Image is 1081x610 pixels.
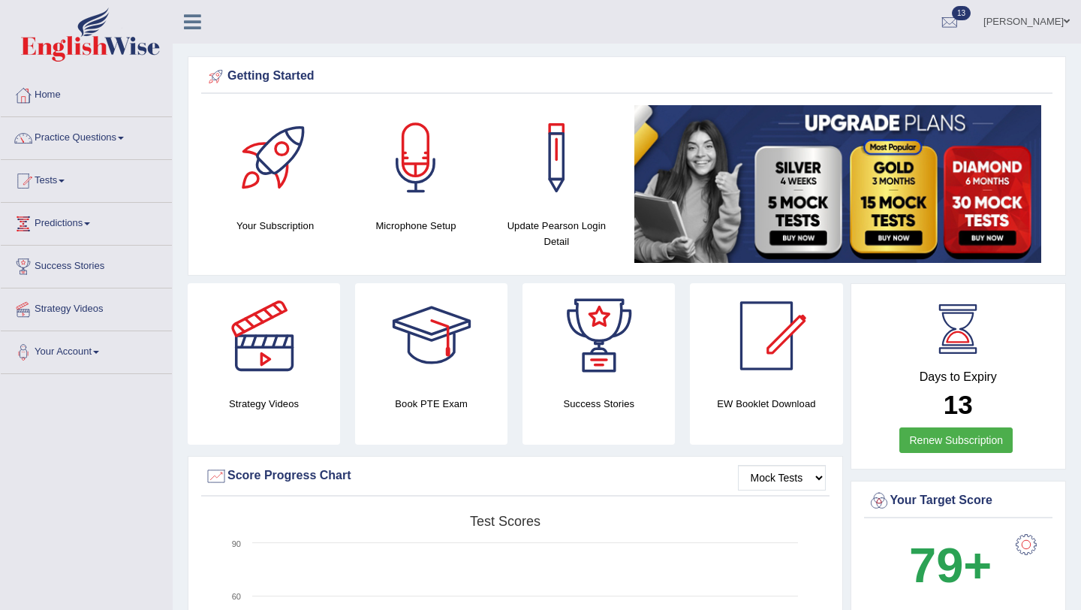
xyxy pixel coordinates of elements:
div: Score Progress Chart [205,465,826,488]
img: small5.jpg [634,105,1041,263]
h4: Your Subscription [212,218,338,234]
tspan: Test scores [470,514,540,529]
span: 13 [952,6,971,20]
h4: Book PTE Exam [355,396,507,412]
a: Practice Questions [1,117,172,155]
b: 13 [944,390,973,419]
a: Tests [1,160,172,198]
a: Success Stories [1,246,172,283]
div: Getting Started [205,65,1049,88]
text: 60 [232,592,241,601]
a: Strategy Videos [1,288,172,326]
a: Renew Subscription [899,427,1013,453]
b: 79+ [909,538,992,593]
h4: EW Booklet Download [690,396,842,412]
h4: Microphone Setup [353,218,478,234]
a: Predictions [1,203,172,240]
a: Your Account [1,331,172,369]
h4: Success Stories [522,396,675,412]
h4: Update Pearson Login Detail [494,218,619,249]
h4: Strategy Videos [188,396,340,412]
text: 90 [232,539,241,548]
h4: Days to Expiry [868,370,1049,384]
div: Your Target Score [868,490,1049,512]
a: Home [1,74,172,112]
